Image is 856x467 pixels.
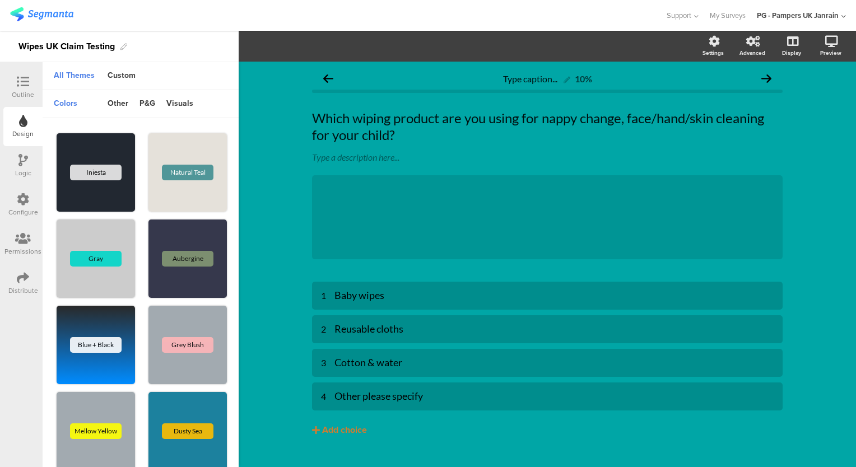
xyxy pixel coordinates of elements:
[4,246,41,256] div: Permissions
[739,49,765,57] div: Advanced
[70,165,122,180] div: Iniesta
[334,390,774,403] div: Other please specify
[12,129,34,139] div: Design
[102,95,134,114] div: other
[667,10,691,21] span: Support
[102,67,141,86] div: Custom
[312,416,783,444] button: Add choice
[782,49,801,57] div: Display
[161,95,199,114] div: visuals
[575,73,592,84] div: 10%
[12,90,34,100] div: Outline
[70,337,122,353] div: Blue + Black
[820,49,841,57] div: Preview
[162,165,213,180] div: Natural Teal
[334,289,774,302] div: Baby wipes
[321,290,334,302] div: 1
[334,356,774,369] div: Cotton & water
[312,152,783,162] div: Type a description here...
[321,324,334,335] div: 2
[321,391,334,403] div: 4
[15,168,31,178] div: Logic
[334,323,774,335] div: Reusable cloths
[322,424,367,436] div: Add choice
[162,251,213,267] div: Aubergine
[48,95,83,114] div: colors
[48,67,100,86] div: All Themes
[70,251,122,267] div: Gray
[162,423,213,439] div: Dusty Sea
[162,337,213,353] div: Grey Blush
[18,38,115,55] div: Wipes UK Claim Testing
[312,110,783,143] p: Which wiping product are you using for nappy change, face/hand/skin cleaning for your child?
[703,49,724,57] div: Settings
[757,10,839,21] div: PG - Pampers UK Janrain
[134,95,161,114] div: p&g
[503,73,557,84] span: Type caption...
[321,357,334,369] div: 3
[10,7,73,21] img: segmanta logo
[8,286,38,296] div: Distribute
[70,423,122,439] div: Mellow Yellow
[8,207,38,217] div: Configure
